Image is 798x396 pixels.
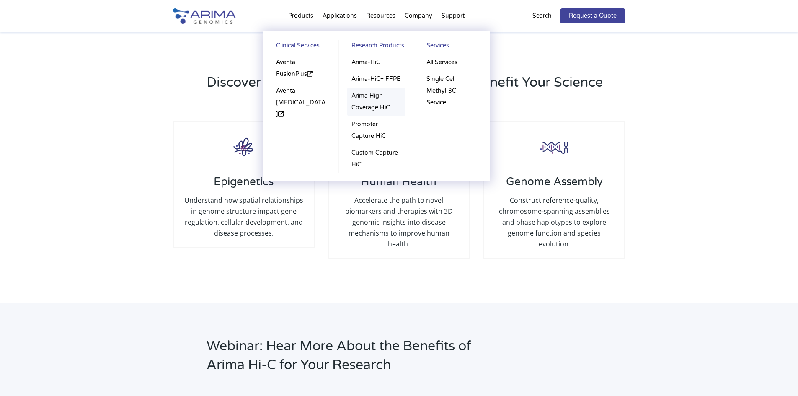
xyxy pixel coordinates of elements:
[347,88,405,116] a: Arima High Coverage HiC
[537,130,571,164] img: Genome-Assembly_Icon_Arima-Genomics.png
[347,40,405,54] a: Research Products
[182,175,305,195] h3: Epigenetics
[347,116,405,145] a: Promoter Capture HiC
[337,195,460,249] p: Accelerate the path to novel biomarkers and therapies with 3D genomic insights into disease mecha...
[337,175,460,195] h3: Human Health
[272,54,331,83] a: Aventa FusionPlus
[493,175,616,195] h3: Genome Assembly
[272,83,331,123] a: Aventa [MEDICAL_DATA]
[347,71,405,88] a: Arima-HiC+ FFPE
[207,337,506,381] h2: Webinar: Hear More About the Benefits of Arima Hi-C for Your Research
[272,40,331,54] a: Clinical Services
[422,40,481,54] a: Services
[493,195,616,249] p: Construct reference-quality, chromosome-spanning assemblies and phase haplotypes to explore genom...
[227,130,261,164] img: Epigenetics_Icon_Arima-Genomics.png
[347,54,405,71] a: Arima-HiC+
[347,145,405,173] a: Custom Capture HiC
[560,8,625,23] a: Request a Quote
[422,71,481,111] a: Single Cell Methyl-3C Service
[182,195,305,238] p: Understand how spatial relationships in genome structure impact gene regulation, cellular develop...
[422,54,481,71] a: All Services
[173,8,236,24] img: Arima-Genomics-logo
[207,73,625,98] h2: Discover How Arima Hi-C Technology Can Benefit Your Science
[532,10,552,21] p: Search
